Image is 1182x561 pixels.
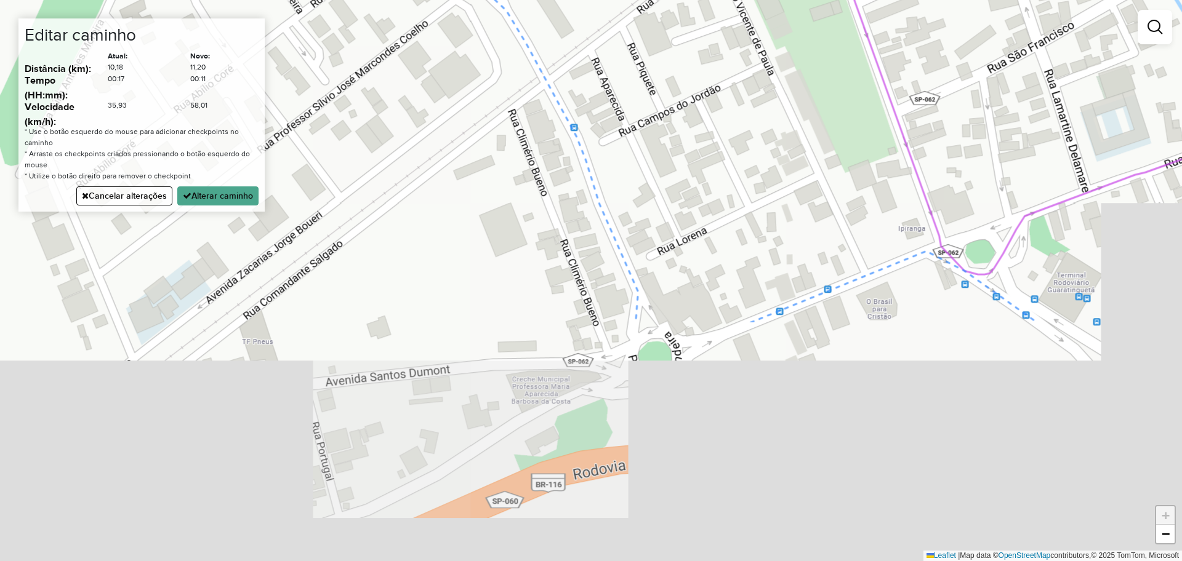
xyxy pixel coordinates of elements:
[100,100,183,126] div: 35,93
[1143,15,1167,39] a: Exibir filtros
[999,551,1051,560] a: OpenStreetMap
[927,551,956,560] a: Leaflet
[17,170,266,181] div: * Utilize o botão direito para remover o checkpoint
[1156,506,1175,525] a: Zoom in
[25,25,259,46] h3: Editar caminho
[25,75,68,100] strong: Tempo (HH:mm):
[17,126,266,148] div: * Use o botão esquerdo do mouse para adicionar checkpoints no caminho
[17,148,266,170] div: * Arraste os checkpoints criados pressionando o botão esquerdo do mouse
[76,186,172,205] button: Cancelar alterações
[108,52,127,60] strong: Atual:
[100,73,183,100] div: 00:17
[958,551,960,560] span: |
[183,62,266,73] div: 11,20
[183,73,266,100] div: 00:11
[100,62,183,73] div: 10,18
[1156,525,1175,543] a: Zoom out
[1162,526,1170,541] span: −
[190,52,210,60] strong: Novo:
[1162,507,1170,523] span: +
[25,63,91,74] strong: Distância (km):
[177,186,259,205] button: Alterar caminho
[25,101,74,127] strong: Velocidade (km/h):
[923,551,1182,561] div: Map data © contributors,© 2025 TomTom, Microsoft
[183,100,266,126] div: 58,01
